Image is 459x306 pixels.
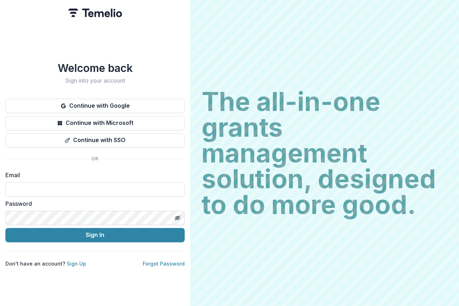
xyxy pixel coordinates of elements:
[68,9,122,17] img: Temelio
[5,62,185,74] h1: Welcome back
[143,261,185,267] a: Forgot Password
[5,260,86,267] p: Don't have an account?
[5,116,185,130] button: Continue with Microsoft
[172,212,183,224] button: Toggle password visibility
[5,133,185,147] button: Continue with SSO
[5,199,180,208] label: Password
[5,77,185,84] h2: Sign into your account
[67,261,86,267] a: Sign Up
[5,228,185,242] button: Sign In
[5,99,185,113] button: Continue with Google
[5,171,180,179] label: Email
